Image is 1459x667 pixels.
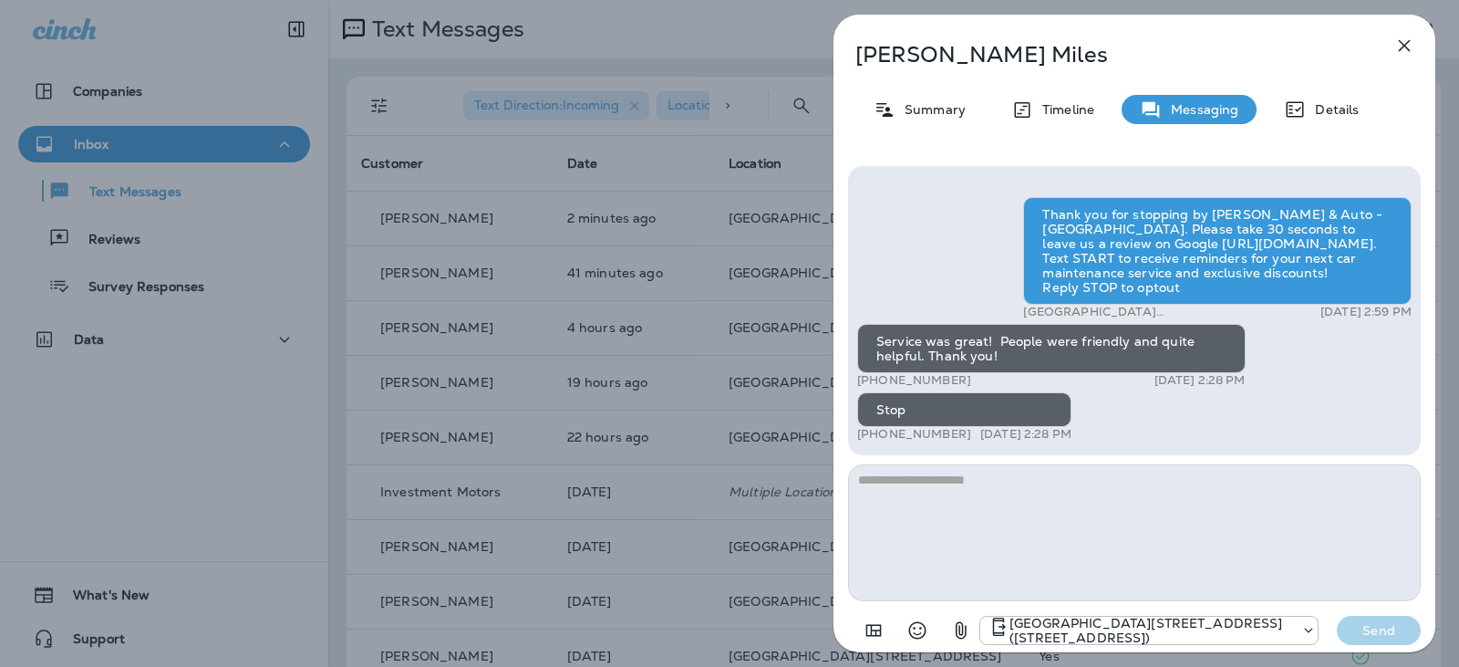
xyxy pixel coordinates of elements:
[899,612,936,649] button: Select an emoji
[1033,102,1094,117] p: Timeline
[1320,305,1412,319] p: [DATE] 2:59 PM
[857,373,971,388] p: [PHONE_NUMBER]
[857,427,971,442] p: [PHONE_NUMBER]
[1306,102,1359,117] p: Details
[980,427,1071,442] p: [DATE] 2:28 PM
[855,42,1353,68] p: [PERSON_NAME] Miles
[855,612,892,649] button: Add in a premade template
[857,324,1246,373] div: Service was great! People were friendly and quite helpful. Thank you!
[1009,616,1292,645] p: [GEOGRAPHIC_DATA][STREET_ADDRESS] ([STREET_ADDRESS])
[1154,373,1246,388] p: [DATE] 2:28 PM
[1023,197,1412,305] div: Thank you for stopping by [PERSON_NAME] & Auto - [GEOGRAPHIC_DATA]. Please take 30 seconds to lea...
[895,102,966,117] p: Summary
[1162,102,1238,117] p: Messaging
[980,616,1318,645] div: +1 (402) 891-8464
[857,392,1071,427] div: Stop
[1023,305,1256,319] p: [GEOGRAPHIC_DATA][STREET_ADDRESS] ([STREET_ADDRESS])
